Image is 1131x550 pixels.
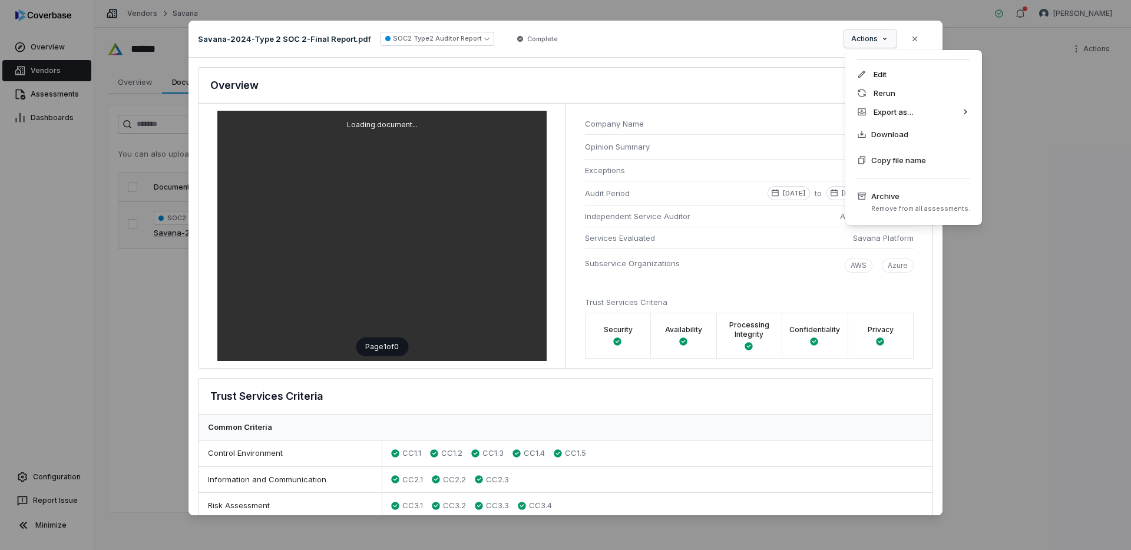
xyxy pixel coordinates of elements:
div: Edit [850,65,977,84]
span: Remove from all assessments. [871,204,970,213]
span: Copy file name [871,154,926,166]
span: Archive [871,190,970,202]
div: Rerun [850,84,977,102]
span: Download [871,128,908,140]
div: Export as… [850,102,977,121]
